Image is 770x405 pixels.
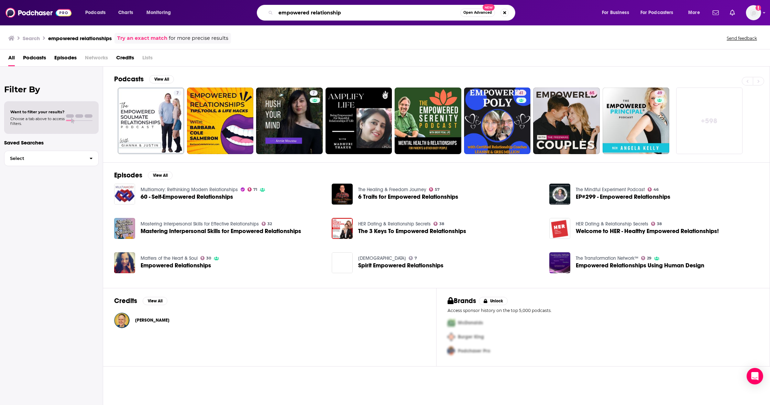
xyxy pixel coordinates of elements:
[458,348,490,354] span: Podchaser Pro
[576,255,638,261] a: The Transformation Network™
[648,187,659,192] a: 46
[587,90,597,96] a: 65
[727,7,738,19] a: Show notifications dropdown
[448,297,476,305] h2: Brands
[463,11,492,14] span: Open Advanced
[640,8,673,18] span: For Podcasters
[657,222,662,225] span: 38
[358,194,458,200] a: 6 Traits for Empowered Relationships
[464,88,531,154] a: 41
[116,52,134,66] a: Credits
[651,222,662,226] a: 38
[141,263,211,268] a: Empowered Relationships
[746,5,761,20] span: Logged in as sarahhallprinc
[358,263,443,268] a: Spirit Empowered Relationships
[435,188,440,191] span: 57
[118,8,133,18] span: Charts
[448,308,759,313] p: Access sponsor history on the top 5,000 podcasts.
[253,188,257,191] span: 71
[114,7,137,18] a: Charts
[143,297,167,305] button: View All
[149,75,174,83] button: View All
[415,257,417,260] span: 7
[141,228,301,234] a: Mastering Interpersonal Skills for Empowered Relationships
[688,8,700,18] span: More
[23,35,40,42] h3: Search
[460,9,495,17] button: Open AdvancedNew
[256,88,323,154] a: 7
[657,90,662,97] span: 49
[200,256,211,260] a: 30
[4,139,99,146] p: Saved Searches
[746,5,761,20] button: Show profile menu
[312,90,315,97] span: 7
[576,187,645,193] a: The Mindful Experiment Podcast
[576,263,704,268] a: Empowered Relationships Using Human Design
[114,218,135,239] a: Mastering Interpersonal Skills for Empowered Relationships
[114,252,135,273] img: Empowered Relationships
[141,255,198,261] a: Matters of the Heart & Soul
[5,6,71,19] a: Podchaser - Follow, Share and Rate Podcasts
[597,7,638,18] button: open menu
[519,90,524,97] span: 41
[114,309,425,331] button: Maik FrankMaik Frank
[458,334,484,340] span: Burger King
[549,184,570,205] img: EP#299 - Empowered Relationships
[358,221,431,227] a: HER Dating & Relationship Secrets
[358,228,466,234] a: The 3 Keys To Empowered Relationships
[603,88,669,154] a: 49
[602,8,629,18] span: For Business
[746,5,761,20] img: User Profile
[332,252,353,273] a: Spirit Empowered Relationships
[54,52,77,66] a: Episodes
[141,221,259,227] a: Mastering Interpersonal Skills for Effective Relationships
[114,171,173,180] a: EpisodesView All
[114,297,167,305] a: CreditsView All
[549,218,570,239] a: Welcome to HER - Healthy Empowered Relationships!
[458,320,483,326] span: McDonalds
[4,84,99,94] h2: Filter By
[576,221,648,227] a: HER Dating & Relationship Secrets
[332,184,353,205] a: 6 Traits for Empowered Relationships
[641,256,652,260] a: 29
[549,252,570,273] img: Empowered Relationships Using Human Design
[8,52,15,66] a: All
[117,34,167,42] a: Try an exact match
[590,90,594,97] span: 65
[114,75,174,83] a: PodcastsView All
[247,187,257,192] a: 71
[141,194,233,200] span: 60 - Self-Empowered Relationships
[756,5,761,11] svg: Add a profile image
[654,90,665,96] a: 49
[747,368,763,384] div: Open Intercom Messenger
[114,184,135,205] img: 60 - Self-Empowered Relationships
[576,228,719,234] a: Welcome to HER - Healthy Empowered Relationships!
[676,88,743,154] a: +598
[445,316,458,330] img: First Pro Logo
[576,194,670,200] a: EP#299 - Empowered Relationships
[148,171,173,180] button: View All
[146,8,171,18] span: Monitoring
[267,222,272,225] span: 32
[169,34,228,42] span: for more precise results
[4,156,84,161] span: Select
[85,8,106,18] span: Podcasts
[263,5,522,21] div: Search podcasts, credits, & more...
[48,35,112,42] h3: empowered relationships
[262,222,272,226] a: 32
[23,52,46,66] span: Podcasts
[516,90,526,96] a: 41
[206,257,211,260] span: 30
[429,187,440,192] a: 57
[118,88,184,154] a: 7
[114,313,130,328] a: Maik Frank
[114,171,142,180] h2: Episodes
[176,90,179,97] span: 7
